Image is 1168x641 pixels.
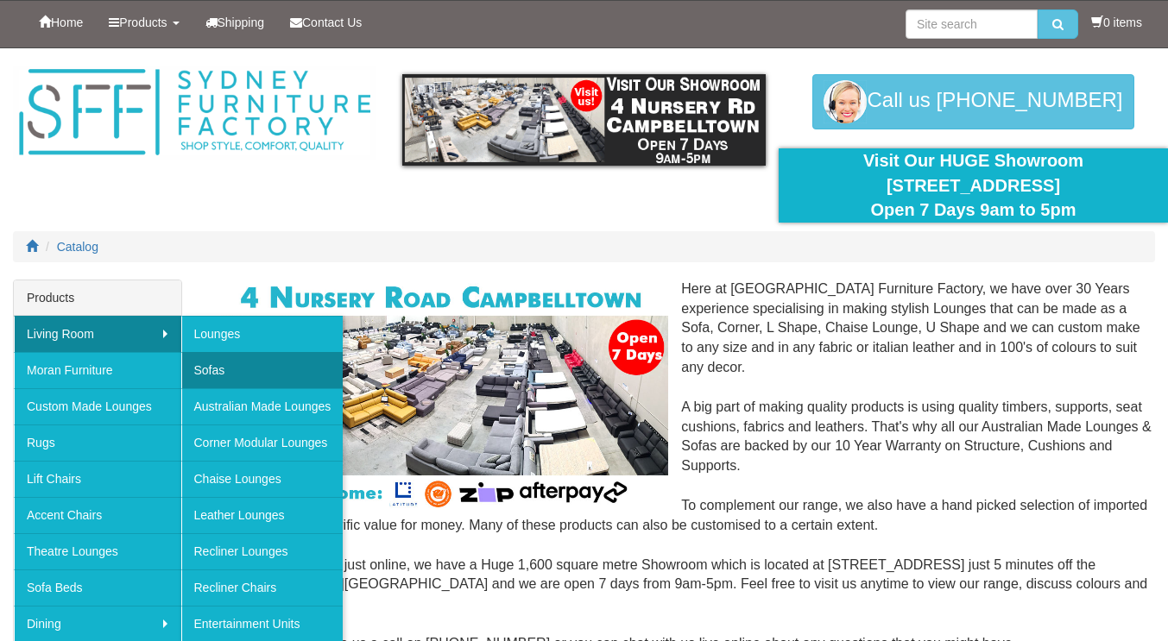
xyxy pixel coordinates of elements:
[181,569,344,606] a: Recliner Chairs
[181,461,344,497] a: Chaise Lounges
[1091,14,1142,31] li: 0 items
[218,16,265,29] span: Shipping
[221,280,669,512] img: Corner Modular Lounges
[26,1,96,44] a: Home
[792,148,1155,223] div: Visit Our HUGE Showroom [STREET_ADDRESS] Open 7 Days 9am to 5pm
[96,1,192,44] a: Products
[181,497,344,533] a: Leather Lounges
[402,74,766,166] img: showroom.gif
[14,533,181,569] a: Theatre Lounges
[906,9,1038,39] input: Site search
[181,388,344,424] a: Australian Made Lounges
[51,16,83,29] span: Home
[14,497,181,533] a: Accent Chairs
[14,569,181,606] a: Sofa Beds
[119,16,167,29] span: Products
[193,1,278,44] a: Shipping
[14,424,181,461] a: Rugs
[181,316,344,352] a: Lounges
[13,66,376,160] img: Sydney Furniture Factory
[14,352,181,388] a: Moran Furniture
[181,533,344,569] a: Recliner Lounges
[181,352,344,388] a: Sofas
[14,316,181,352] a: Living Room
[14,388,181,424] a: Custom Made Lounges
[277,1,375,44] a: Contact Us
[57,240,98,254] a: Catalog
[14,461,181,497] a: Lift Chairs
[14,280,181,316] div: Products
[181,424,344,461] a: Corner Modular Lounges
[302,16,362,29] span: Contact Us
